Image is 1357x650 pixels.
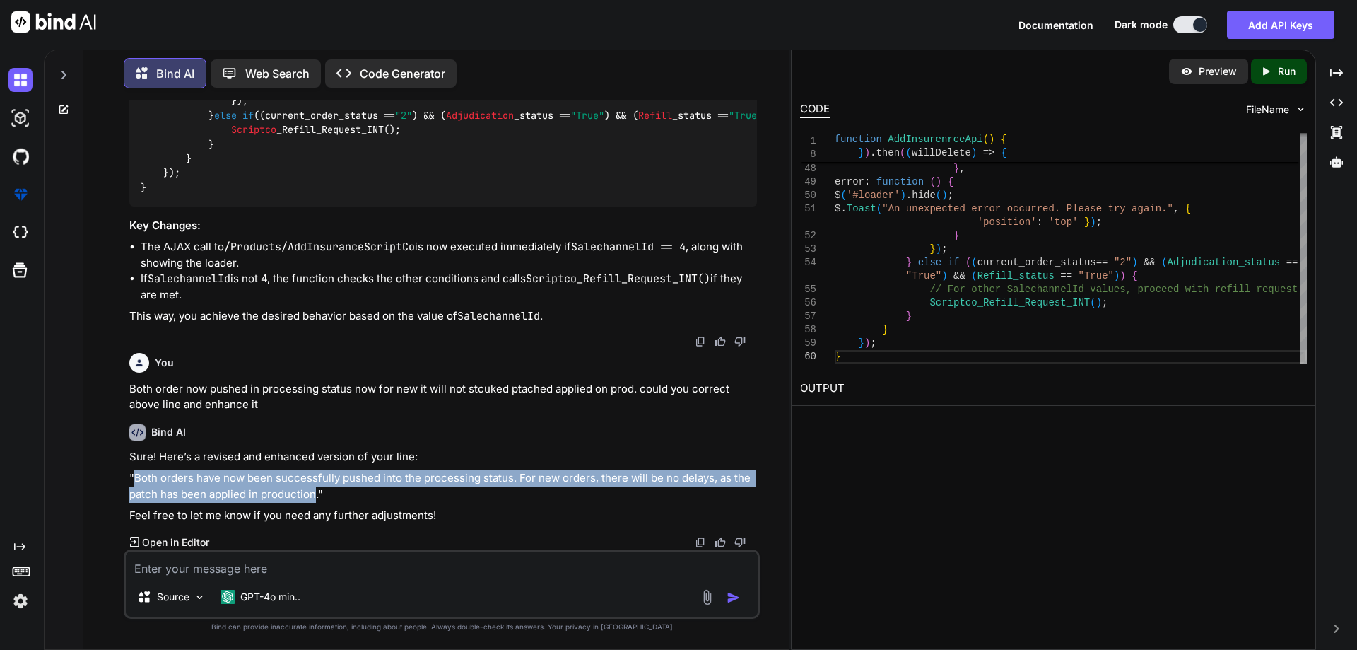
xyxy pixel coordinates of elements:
span: == [1095,257,1108,268]
span: ; [947,190,953,201]
img: like [715,537,726,548]
span: : [1036,216,1042,228]
span: "True" [729,109,763,122]
span: AddInsurenrceApi [888,134,982,145]
img: attachment [699,589,715,605]
span: { [1132,270,1137,282]
img: icon [727,591,741,605]
span: "True" [1078,270,1113,282]
span: ; [870,337,876,349]
span: ) [1090,216,1095,228]
span: Adjudication [446,109,514,122]
p: GPT-4o min.. [240,590,300,604]
p: Source [157,590,189,604]
span: } [835,351,840,362]
span: && [953,270,965,282]
li: The AJAX call to is now executed immediately if , along with showing the loader. [141,239,757,271]
span: ) [941,190,947,201]
p: Preview [1199,64,1237,79]
h2: OUTPUT [792,372,1315,405]
span: { [1185,203,1190,214]
img: cloudideIcon [8,221,33,245]
img: settings [8,589,33,613]
div: CODE [800,101,830,118]
span: Refill_status [977,270,1054,282]
span: ( [971,257,977,268]
span: "True" [570,109,604,122]
code: /Products/AddInsuranceScriptCo [224,240,415,254]
span: 'top' [1048,216,1078,228]
div: 50 [800,189,816,202]
span: function [888,149,935,161]
span: ) [1132,257,1137,268]
span: == [1060,270,1072,282]
span: current_order_status [977,257,1095,268]
span: } [905,257,911,268]
span: ( [941,149,947,161]
span: Scriptco [231,124,276,137]
span: } [858,337,864,349]
span: else [214,109,237,122]
span: '#loader' [846,190,900,201]
span: == [1286,257,1298,268]
img: premium [8,182,33,207]
code: Scriptco_Refill_Request_INT() [526,272,710,286]
div: 51 [800,202,816,216]
img: chevron down [1295,103,1307,115]
span: ( [1161,257,1167,268]
h6: Bind AI [151,425,186,439]
p: Run [1278,64,1296,79]
span: } [858,147,864,158]
span: ( [1090,297,1095,308]
span: ( [900,147,905,158]
span: ) [1114,270,1120,282]
img: dislike [734,336,746,347]
span: ; [1095,216,1101,228]
span: . [870,147,876,158]
span: Toast [846,203,876,214]
div: 58 [800,323,816,337]
span: ( [876,203,881,214]
img: preview [1180,65,1193,78]
span: if [947,257,959,268]
p: Web Search [245,65,310,82]
span: // For other SalechannelId values, proceed with re [929,284,1226,295]
span: ) [989,134,994,145]
img: darkChat [8,68,33,92]
span: 1 [800,134,816,148]
span: ; [1102,297,1108,308]
p: Code Generator [360,65,445,82]
img: Bind AI [11,11,96,33]
span: { [947,176,953,187]
span: : [864,176,870,187]
span: , [959,163,965,174]
img: GPT-4o mini [221,590,235,604]
span: Documentation [1018,19,1093,31]
img: githubDark [8,144,33,168]
span: "2" [1114,257,1132,268]
span: : [876,149,881,161]
span: Refill [638,109,672,122]
div: 52 [800,229,816,243]
span: Scriptco_Refill_Request_INT [929,297,1090,308]
p: Bind can provide inaccurate information, including about people. Always double-check its answers.... [124,622,760,632]
img: copy [695,336,706,347]
span: ( [905,147,911,158]
span: hide [912,190,936,201]
h3: Key Changes: [129,218,757,234]
span: 8 [800,148,816,161]
span: ) [965,149,971,161]
span: "An unexpected error occurred. Please try again." [882,203,1173,214]
span: ( [983,134,989,145]
span: ) [864,337,870,349]
h6: You [155,356,174,370]
span: } [953,230,959,241]
span: . [840,203,846,214]
span: ) [935,243,941,255]
span: , [1173,203,1179,214]
span: "2" [395,109,412,122]
span: ) [900,190,905,201]
span: $ [835,203,840,214]
span: ) [941,270,947,282]
img: like [715,336,726,347]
